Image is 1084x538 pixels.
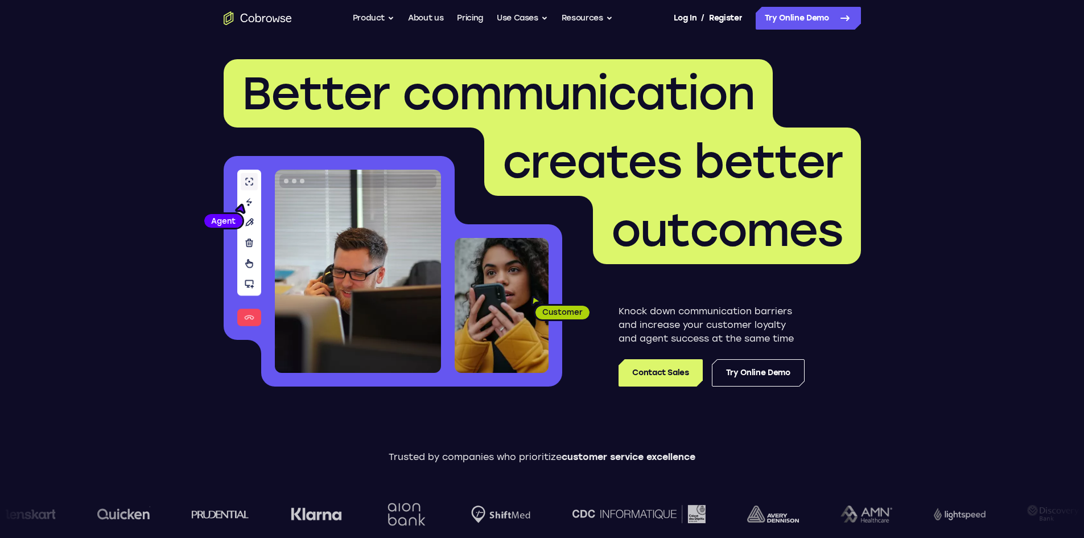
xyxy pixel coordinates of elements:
a: About us [408,7,443,30]
button: Product [353,7,395,30]
a: Try Online Demo [756,7,861,30]
a: Contact Sales [619,359,702,387]
a: Pricing [457,7,483,30]
span: outcomes [611,203,843,257]
button: Use Cases [497,7,548,30]
img: prudential [191,510,249,519]
span: creates better [502,134,843,189]
img: avery-dennison [747,506,798,523]
img: Aion Bank [383,491,429,537]
img: A customer holding their phone [455,238,549,373]
img: CDC Informatique [572,505,705,523]
button: Resources [562,7,613,30]
a: Log In [674,7,696,30]
span: Better communication [242,66,755,121]
span: / [701,11,704,25]
span: customer service excellence [562,451,695,462]
a: Register [709,7,742,30]
img: Shiftmed [471,506,530,523]
img: A customer support agent talking on the phone [275,170,441,373]
p: Knock down communication barriers and increase your customer loyalty and agent success at the sam... [619,305,805,346]
a: Try Online Demo [712,359,805,387]
img: Klarna [290,507,341,521]
a: Go to the home page [224,11,292,25]
img: AMN Healthcare [840,506,892,523]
